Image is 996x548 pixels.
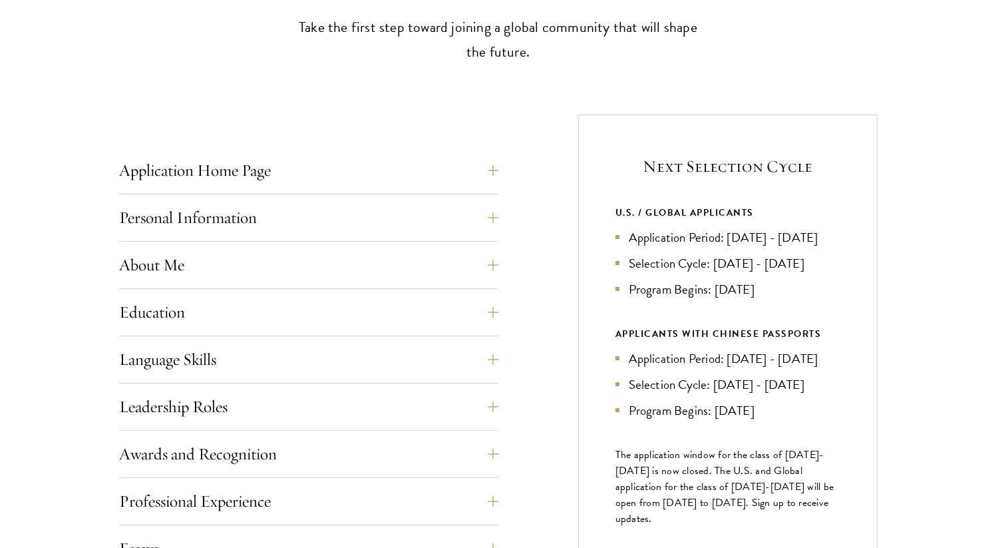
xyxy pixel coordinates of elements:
[119,154,498,186] button: Application Home Page
[615,326,840,342] div: APPLICANTS WITH CHINESE PASSPORTS
[615,280,840,299] li: Program Begins: [DATE]
[615,375,840,394] li: Selection Cycle: [DATE] - [DATE]
[119,438,498,470] button: Awards and Recognition
[615,447,834,527] span: The application window for the class of [DATE]-[DATE] is now closed. The U.S. and Global applicat...
[615,204,840,221] div: U.S. / GLOBAL APPLICANTS
[119,391,498,423] button: Leadership Roles
[119,202,498,234] button: Personal Information
[119,344,498,376] button: Language Skills
[615,155,840,178] h5: Next Selection Cycle
[615,349,840,368] li: Application Period: [DATE] - [DATE]
[615,228,840,247] li: Application Period: [DATE] - [DATE]
[119,485,498,517] button: Professional Experience
[119,296,498,328] button: Education
[292,15,705,65] p: Take the first step toward joining a global community that will shape the future.
[615,254,840,273] li: Selection Cycle: [DATE] - [DATE]
[615,401,840,420] li: Program Begins: [DATE]
[119,249,498,281] button: About Me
